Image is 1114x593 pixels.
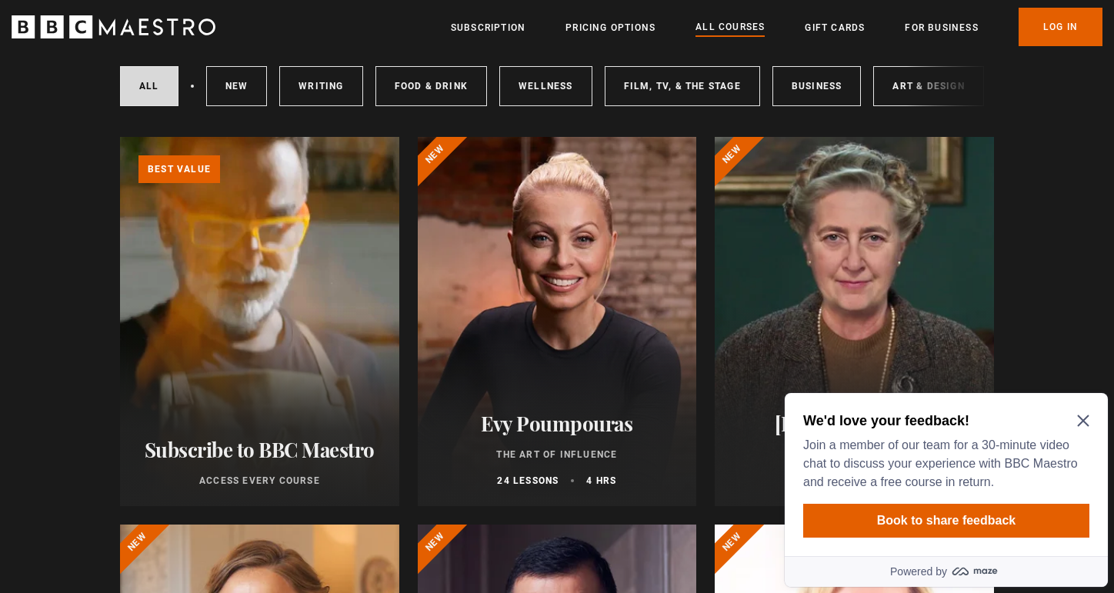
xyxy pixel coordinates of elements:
p: 24 lessons [497,474,559,488]
svg: BBC Maestro [12,15,215,38]
div: Optional study invitation [6,6,329,200]
a: New [206,66,268,106]
button: Close Maze Prompt [299,28,311,40]
a: Wellness [499,66,592,106]
a: All [120,66,178,106]
a: Writing [279,66,362,106]
a: [PERSON_NAME] Writing 11 lessons 2.5 hrs New [715,137,994,506]
h2: We'd love your feedback! [25,25,305,43]
a: Evy Poumpouras The Art of Influence 24 lessons 4 hrs New [418,137,697,506]
p: Writing [733,448,976,461]
h2: [PERSON_NAME] [733,411,976,435]
a: Art & Design [873,66,983,106]
a: Business [772,66,862,106]
p: Best value [138,155,220,183]
a: Pricing Options [565,20,655,35]
a: Film, TV, & The Stage [605,66,760,106]
h2: Evy Poumpouras [436,411,679,435]
p: Join a member of our team for a 30-minute video chat to discuss your experience with BBC Maestro ... [25,49,305,105]
a: All Courses [695,19,765,36]
p: The Art of Influence [436,448,679,461]
a: Powered by maze [6,169,329,200]
a: Subscription [451,20,525,35]
button: Book to share feedback [25,117,311,151]
p: 4 hrs [586,474,616,488]
nav: Primary [451,8,1102,46]
a: Food & Drink [375,66,487,106]
a: Gift Cards [805,20,865,35]
a: Log In [1019,8,1102,46]
a: For business [905,20,978,35]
